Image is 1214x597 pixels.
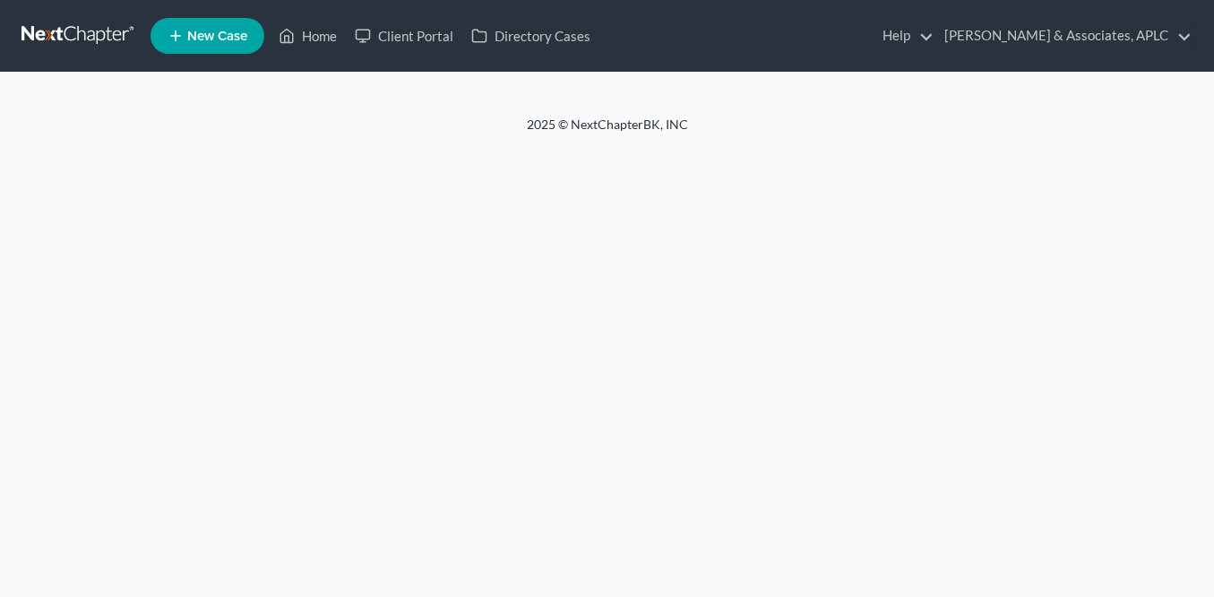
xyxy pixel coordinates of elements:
[97,116,1118,148] div: 2025 © NextChapterBK, INC
[151,18,264,54] new-legal-case-button: New Case
[346,20,462,52] a: Client Portal
[270,20,346,52] a: Home
[874,20,934,52] a: Help
[935,20,1192,52] a: [PERSON_NAME] & Associates, APLC
[462,20,599,52] a: Directory Cases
